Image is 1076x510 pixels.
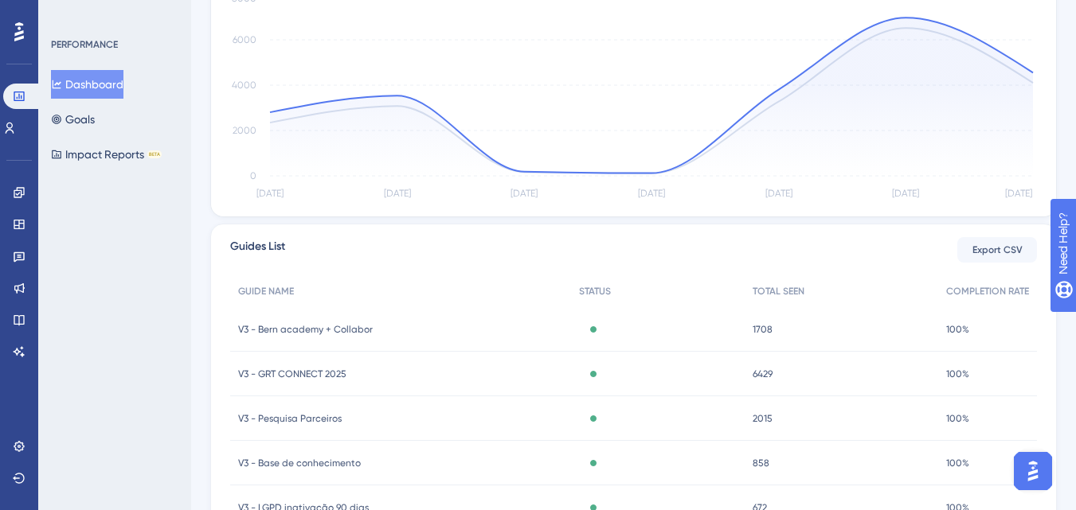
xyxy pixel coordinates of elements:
span: COMPLETION RATE [946,285,1029,298]
span: 100% [946,457,969,469]
span: Guides List [230,237,285,263]
span: 858 [753,457,769,469]
tspan: [DATE] [638,188,665,199]
span: 100% [946,323,969,336]
tspan: 4000 [232,80,256,91]
span: V3 - Pesquisa Parceiros [238,412,342,425]
tspan: [DATE] [892,188,919,199]
span: TOTAL SEEN [753,285,804,298]
tspan: 2000 [233,125,256,136]
tspan: [DATE] [1005,188,1032,199]
tspan: 6000 [233,34,256,45]
span: 100% [946,368,969,380]
div: BETA [147,150,162,158]
button: Dashboard [51,70,123,99]
span: 100% [946,412,969,425]
iframe: UserGuiding AI Assistant Launcher [1009,447,1057,495]
span: 1708 [753,323,773,336]
span: Need Help? [37,4,100,23]
button: Export CSV [957,237,1037,263]
div: PERFORMANCE [51,38,118,51]
button: Impact ReportsBETA [51,140,162,169]
span: V3 - GRT CONNECT 2025 [238,368,346,380]
tspan: 0 [250,170,256,181]
tspan: [DATE] [765,188,792,199]
span: GUIDE NAME [238,285,294,298]
tspan: [DATE] [384,188,411,199]
tspan: [DATE] [511,188,538,199]
span: STATUS [579,285,611,298]
span: 6429 [753,368,773,380]
tspan: [DATE] [256,188,284,199]
span: 2015 [753,412,773,425]
span: V3 - Base de conhecimento [238,457,361,469]
button: Goals [51,105,95,134]
span: V3 - Bern academy + Collabor [238,323,373,336]
span: Export CSV [972,243,1023,256]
